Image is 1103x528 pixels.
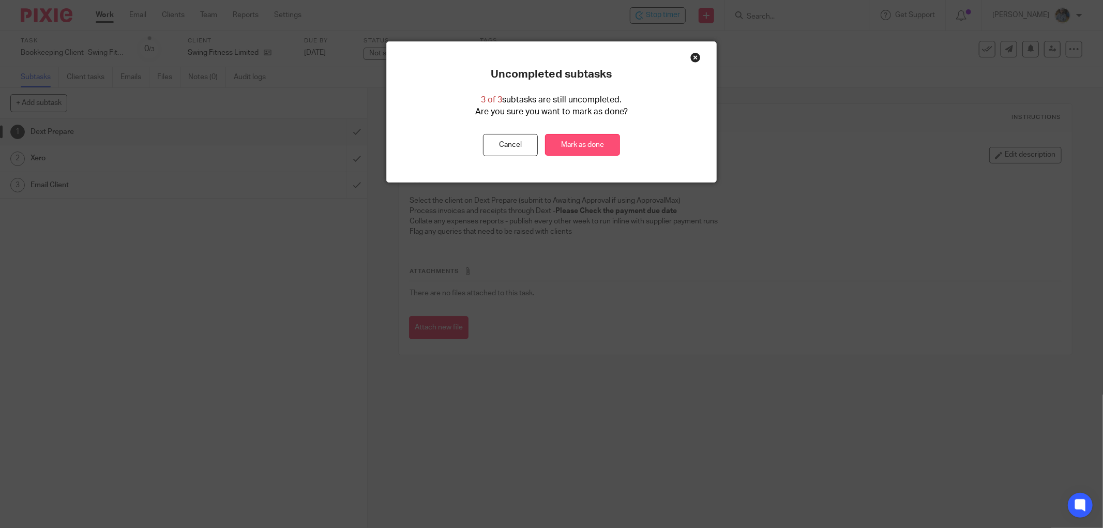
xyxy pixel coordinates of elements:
[481,96,502,104] span: 3 of 3
[690,52,701,63] div: Close this dialog window
[481,94,622,106] p: subtasks are still uncompleted.
[483,134,538,156] button: Cancel
[491,68,612,81] p: Uncompleted subtasks
[545,134,620,156] a: Mark as done
[475,106,628,118] p: Are you sure you want to mark as done?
